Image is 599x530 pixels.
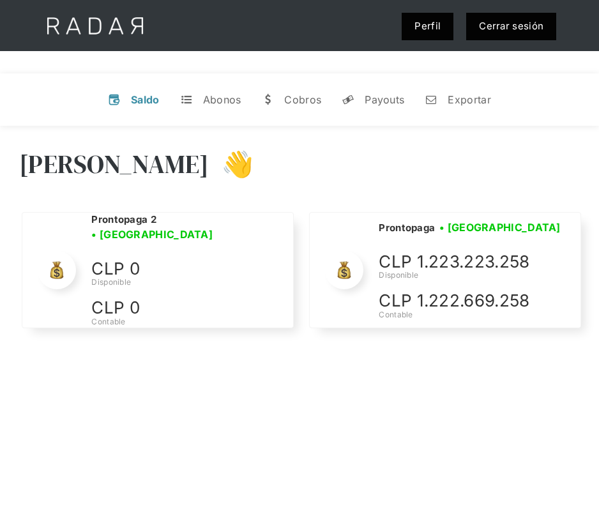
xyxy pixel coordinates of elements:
[365,93,404,106] div: Payouts
[284,93,321,106] div: Cobros
[91,213,156,226] h2: Prontopaga 2
[131,93,160,106] div: Saldo
[261,93,274,106] div: w
[402,13,453,40] a: Perfil
[19,148,209,180] h3: [PERSON_NAME]
[379,309,570,321] div: Contable
[108,93,121,106] div: v
[448,93,490,106] div: Exportar
[180,93,193,106] div: t
[466,13,556,40] a: Cerrar sesión
[203,93,241,106] div: Abonos
[379,287,570,314] p: CLP 1.222.669.258
[91,255,283,282] p: CLP 0
[379,269,570,281] div: Disponible
[379,222,435,234] h2: Prontopaga
[91,316,283,328] div: Contable
[425,93,437,106] div: n
[379,248,570,275] p: CLP 1.223.223.258
[209,148,254,180] h3: 👋
[91,276,283,288] div: Disponible
[91,294,283,321] p: CLP 0
[91,227,213,242] h3: • [GEOGRAPHIC_DATA]
[342,93,354,106] div: y
[439,220,561,235] h3: • [GEOGRAPHIC_DATA]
